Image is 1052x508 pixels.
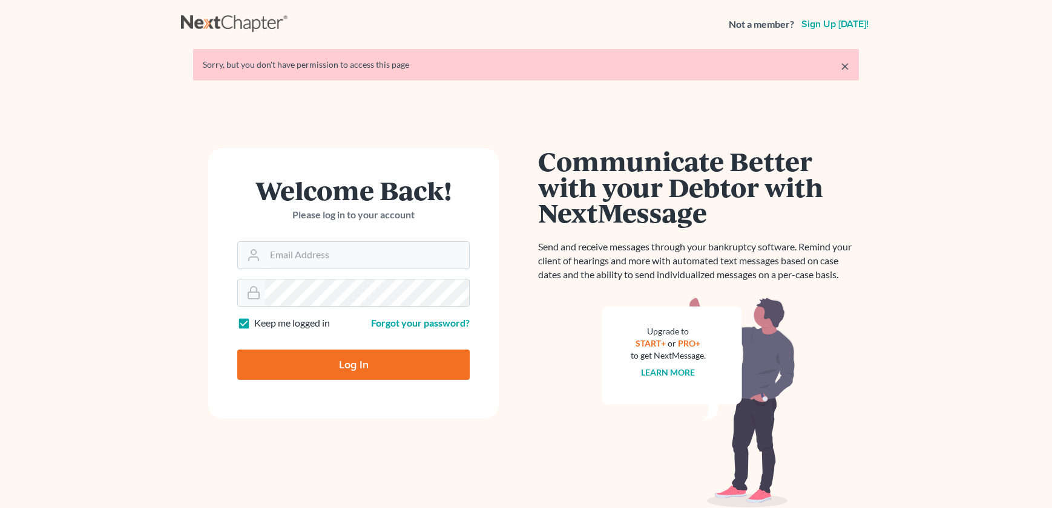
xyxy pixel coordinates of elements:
[729,18,794,31] strong: Not a member?
[371,317,470,328] a: Forgot your password?
[631,325,706,337] div: Upgrade to
[254,316,330,330] label: Keep me logged in
[237,350,470,380] input: Log In
[538,148,859,226] h1: Communicate Better with your Debtor with NextMessage
[642,367,695,377] a: Learn more
[265,242,469,269] input: Email Address
[237,177,470,203] h1: Welcome Back!
[668,338,677,348] span: or
[679,338,701,348] a: PRO+
[237,208,470,222] p: Please log in to your account
[631,350,706,362] div: to get NextMessage.
[602,296,795,508] img: nextmessage_bg-59042aed3d76b12b5cd301f8e5b87938c9018125f34e5fa2b7a6b67550977c72.svg
[841,59,849,73] a: ×
[636,338,666,348] a: START+
[538,240,859,282] p: Send and receive messages through your bankruptcy software. Remind your client of hearings and mo...
[799,19,871,29] a: Sign up [DATE]!
[203,59,849,71] div: Sorry, but you don't have permission to access this page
